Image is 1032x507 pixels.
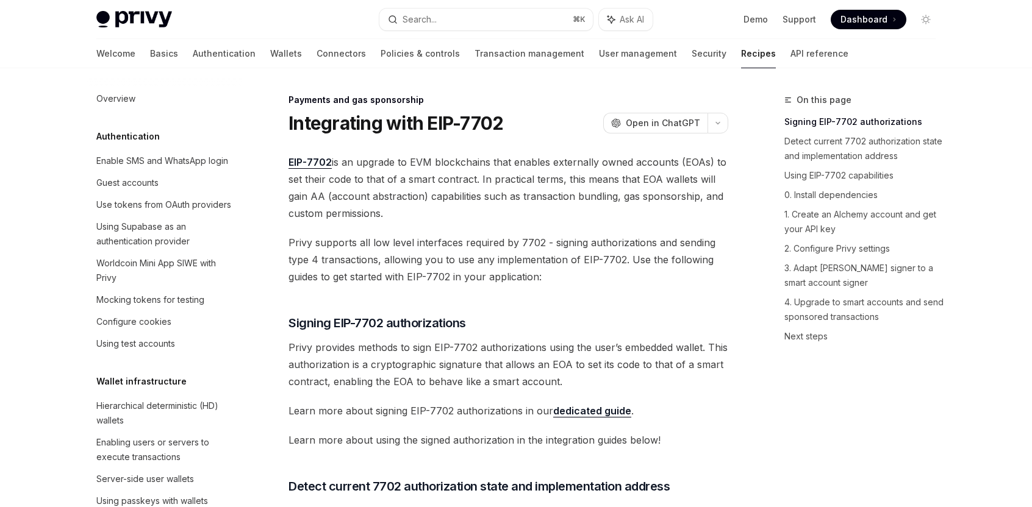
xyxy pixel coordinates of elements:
[288,154,728,222] span: is an upgrade to EVM blockchains that enables externally owned accounts (EOAs) to set their code ...
[96,175,159,190] div: Guest accounts
[288,234,728,285] span: Privy supports all low level interfaces required by 7702 - signing authorizations and sending typ...
[288,431,728,448] span: Learn more about using the signed authorization in the integration guides below!
[87,395,243,431] a: Hierarchical deterministic (HD) wallets
[96,314,171,329] div: Configure cookies
[784,292,945,327] a: 4. Upgrade to smart accounts and send sponsored transactions
[87,431,243,468] a: Enabling users or servers to execute transactions
[784,205,945,239] a: 1. Create an Alchemy account and get your API key
[784,258,945,292] a: 3. Adapt [PERSON_NAME] signer to a smart account signer
[403,12,437,27] div: Search...
[784,132,945,166] a: Detect current 7702 authorization state and implementation address
[288,112,503,134] h1: Integrating with EIP-7702
[96,197,231,212] div: Use tokens from OAuth providers
[573,15,586,24] span: ⌘ K
[692,39,726,68] a: Security
[96,292,204,307] div: Mocking tokens for testing
[797,93,851,107] span: On this page
[96,154,228,168] div: Enable SMS and WhatsApp login
[96,39,135,68] a: Welcome
[87,216,243,252] a: Using Supabase as an authentication provider
[784,185,945,205] a: 0. Install dependencies
[96,129,160,144] h5: Authentication
[381,39,460,68] a: Policies & controls
[831,10,906,29] a: Dashboard
[87,311,243,333] a: Configure cookies
[840,13,887,26] span: Dashboard
[475,39,584,68] a: Transaction management
[193,39,256,68] a: Authentication
[96,256,235,285] div: Worldcoin Mini App SIWE with Privy
[784,327,945,346] a: Next steps
[599,9,653,30] button: Ask AI
[744,13,768,26] a: Demo
[96,435,235,464] div: Enabling users or servers to execute transactions
[599,39,677,68] a: User management
[96,472,194,486] div: Server-side user wallets
[87,252,243,289] a: Worldcoin Mini App SIWE with Privy
[270,39,302,68] a: Wallets
[790,39,848,68] a: API reference
[288,156,332,169] a: EIP-7702
[96,219,235,249] div: Using Supabase as an authentication provider
[288,94,728,106] div: Payments and gas sponsorship
[87,289,243,311] a: Mocking tokens for testing
[620,13,644,26] span: Ask AI
[96,336,175,351] div: Using test accounts
[288,402,728,419] span: Learn more about signing EIP-7702 authorizations in our .
[741,39,776,68] a: Recipes
[784,112,945,132] a: Signing EIP-7702 authorizations
[87,88,243,110] a: Overview
[603,113,708,133] button: Open in ChatGPT
[87,333,243,355] a: Using test accounts
[553,405,631,417] a: dedicated guide
[317,39,366,68] a: Connectors
[288,314,466,331] span: Signing EIP-7702 authorizations
[784,166,945,185] a: Using EIP-7702 capabilities
[288,478,670,495] span: Detect current 7702 authorization state and implementation address
[150,39,178,68] a: Basics
[87,172,243,194] a: Guest accounts
[96,374,187,389] h5: Wallet infrastructure
[96,399,235,428] div: Hierarchical deterministic (HD) wallets
[87,194,243,216] a: Use tokens from OAuth providers
[87,150,243,172] a: Enable SMS and WhatsApp login
[626,117,700,129] span: Open in ChatGPT
[96,11,172,28] img: light logo
[87,468,243,490] a: Server-side user wallets
[784,239,945,258] a: 2. Configure Privy settings
[916,10,936,29] button: Toggle dark mode
[783,13,816,26] a: Support
[96,91,135,106] div: Overview
[379,9,593,30] button: Search...⌘K
[288,339,728,390] span: Privy provides methods to sign EIP-7702 authorizations using the user’s embedded wallet. This aut...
